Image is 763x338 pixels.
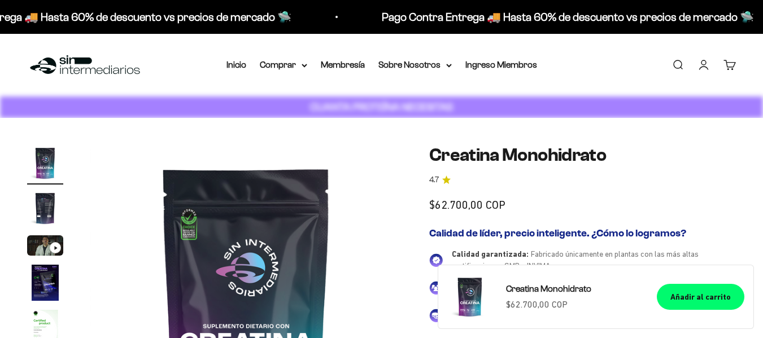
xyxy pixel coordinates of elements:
[321,60,365,69] a: Membresía
[27,145,63,185] button: Ir al artículo 1
[465,60,537,69] a: Ingreso Miembros
[670,291,731,303] div: Añadir al carrito
[429,227,736,240] h2: Calidad de líder, precio inteligente. ¿Cómo lo logramos?
[226,60,246,69] a: Inicio
[452,249,699,270] span: Fabricado únicamente en plantas con las más altas certificaciones: GMP e INVIMA.
[260,58,307,72] summary: Comprar
[429,253,443,267] img: Calidad garantizada
[378,58,452,72] summary: Sobre Nosotros
[27,265,63,301] img: Creatina Monohidrato
[27,235,63,259] button: Ir al artículo 3
[310,101,453,113] strong: CUANTA PROTEÍNA NECESITAS
[452,249,529,258] span: Calidad garantizada:
[657,284,744,310] button: Añadir al carrito
[429,196,505,214] sale-price: $62.700,00 COP
[27,145,63,181] img: Creatina Monohidrato
[506,297,568,312] sale-price: $62.700,00 COP
[429,145,736,165] h1: Creatina Monohidrato
[27,265,63,304] button: Ir al artículo 4
[447,274,492,319] img: Creatina Monohidrato
[429,174,439,186] span: 4.7
[429,309,443,322] img: Eficiencia inteligente
[429,281,443,295] img: Directo a ti
[506,282,643,296] a: Creatina Monohidrato
[429,174,736,186] a: 4.74.7 de 5.0 estrellas
[381,8,753,26] p: Pago Contra Entrega 🚚 Hasta 60% de descuento vs precios de mercado 🛸
[27,190,63,226] img: Creatina Monohidrato
[27,190,63,230] button: Ir al artículo 2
